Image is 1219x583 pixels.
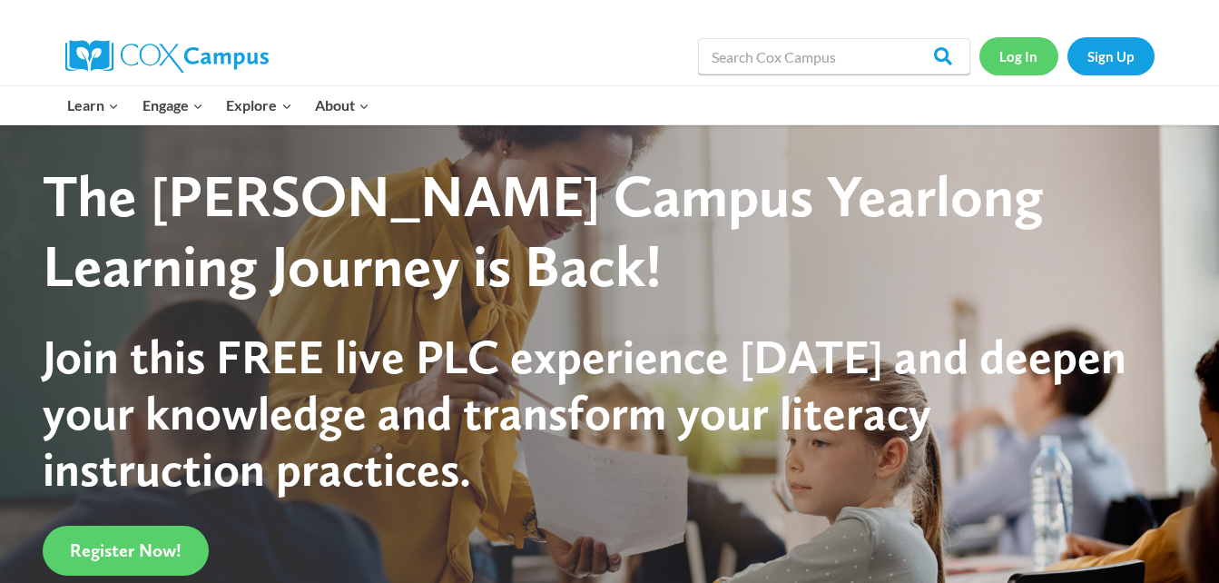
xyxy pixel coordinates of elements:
a: Sign Up [1067,37,1155,74]
button: Child menu of Engage [131,86,215,124]
button: Child menu of Explore [215,86,304,124]
a: Register Now! [43,526,209,576]
img: Cox Campus [65,40,269,73]
input: Search Cox Campus [698,38,970,74]
span: Join this FREE live PLC experience [DATE] and deepen your knowledge and transform your literacy i... [43,328,1126,499]
span: Register Now! [70,539,182,561]
nav: Secondary Navigation [979,37,1155,74]
nav: Primary Navigation [56,86,381,124]
a: Log In [979,37,1058,74]
div: The [PERSON_NAME] Campus Yearlong Learning Journey is Back! [43,162,1144,301]
button: Child menu of Learn [56,86,132,124]
button: Child menu of About [303,86,381,124]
